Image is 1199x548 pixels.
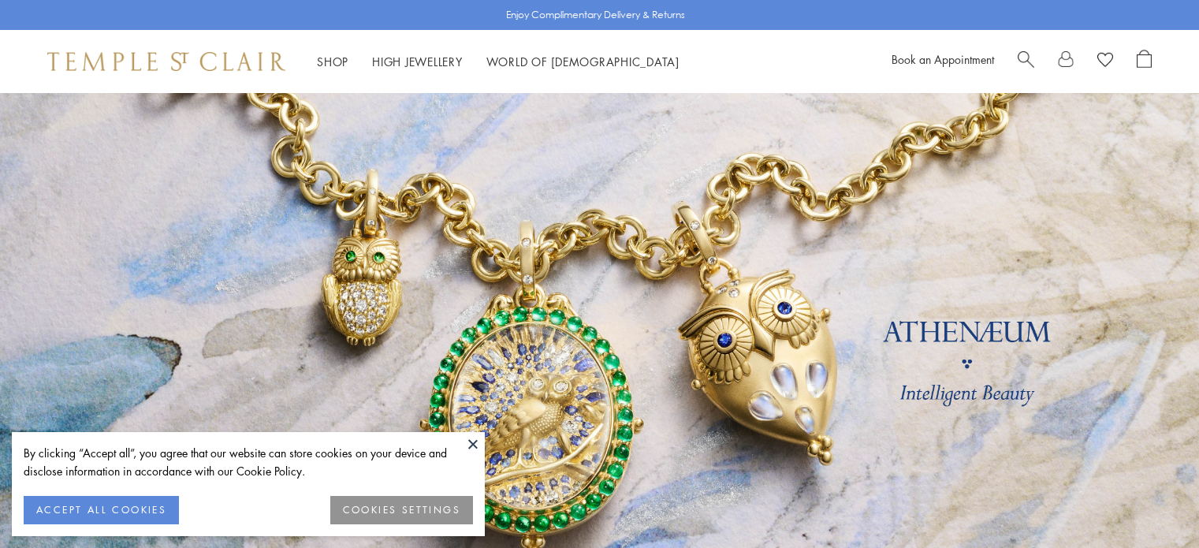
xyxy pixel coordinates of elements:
[506,7,685,23] p: Enjoy Complimentary Delivery & Returns
[317,54,348,69] a: ShopShop
[1018,50,1034,73] a: Search
[47,52,285,71] img: Temple St. Clair
[317,52,680,72] nav: Main navigation
[1137,50,1152,73] a: Open Shopping Bag
[892,51,994,67] a: Book an Appointment
[24,496,179,524] button: ACCEPT ALL COOKIES
[1097,50,1113,73] a: View Wishlist
[24,444,473,480] div: By clicking “Accept all”, you agree that our website can store cookies on your device and disclos...
[330,496,473,524] button: COOKIES SETTINGS
[486,54,680,69] a: World of [DEMOGRAPHIC_DATA]World of [DEMOGRAPHIC_DATA]
[372,54,463,69] a: High JewelleryHigh Jewellery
